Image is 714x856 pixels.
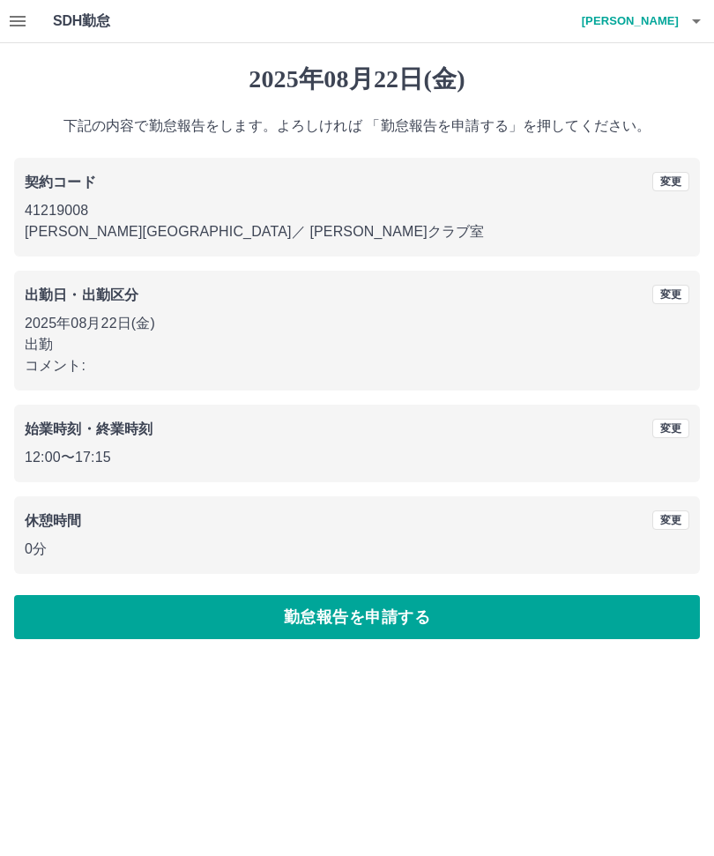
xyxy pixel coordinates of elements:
p: 2025年08月22日(金) [25,313,689,334]
b: 出勤日・出勤区分 [25,287,138,302]
button: 変更 [652,510,689,530]
button: 変更 [652,419,689,438]
p: 12:00 〜 17:15 [25,447,689,468]
h1: 2025年08月22日(金) [14,64,700,94]
button: 変更 [652,172,689,191]
p: 41219008 [25,200,689,221]
p: 0分 [25,539,689,560]
b: 始業時刻・終業時刻 [25,421,152,436]
p: 出勤 [25,334,689,355]
b: 契約コード [25,175,96,190]
button: 変更 [652,285,689,304]
p: 下記の内容で勤怠報告をします。よろしければ 「勤怠報告を申請する」を押してください。 [14,115,700,137]
button: 勤怠報告を申請する [14,595,700,639]
p: コメント: [25,355,689,376]
b: 休憩時間 [25,513,82,528]
p: [PERSON_NAME][GEOGRAPHIC_DATA] ／ [PERSON_NAME]クラブ室 [25,221,689,242]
